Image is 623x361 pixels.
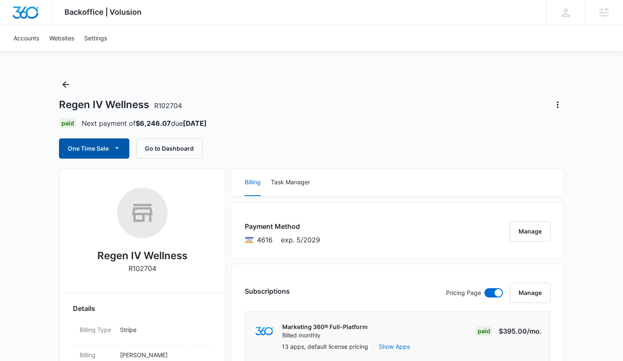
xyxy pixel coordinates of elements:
[255,327,273,336] img: marketing360Logo
[527,327,542,335] span: /mo.
[73,320,212,345] div: Billing TypeStripe
[73,303,95,313] span: Details
[136,119,171,127] strong: $6,246.07
[59,78,72,91] button: Back
[551,98,564,111] button: Actions
[281,235,320,245] span: exp. 5/2029
[183,119,207,127] strong: [DATE]
[59,118,77,128] div: Paid
[44,25,79,51] a: Websites
[510,221,551,242] button: Manage
[446,288,481,297] p: Pricing Page
[64,8,142,16] span: Backoffice | Volusion
[271,169,310,196] button: Task Manager
[282,331,368,340] p: Billed monthly
[82,118,207,128] p: Next payment of due
[510,283,551,303] button: Manage
[499,326,542,336] p: $395.00
[97,248,187,263] h2: Regen IV Wellness
[257,235,273,245] span: Visa ending with
[79,25,112,51] a: Settings
[379,342,410,351] button: Show Apps
[136,138,203,159] button: Go to Dashboard
[245,286,290,296] h3: Subscriptions
[120,350,205,359] p: [PERSON_NAME]
[59,98,182,111] h1: Regen IV Wellness
[120,325,205,334] p: Stripe
[282,342,368,351] p: 13 apps, default license pricing
[59,138,129,159] button: One Time Sale
[80,325,113,334] dt: Billing Type
[475,326,493,336] div: Paid
[128,263,156,273] p: R102704
[245,169,261,196] button: Billing
[154,101,182,110] span: R102704
[282,323,368,331] p: Marketing 360® Full-Platform
[245,221,320,231] h3: Payment Method
[8,25,44,51] a: Accounts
